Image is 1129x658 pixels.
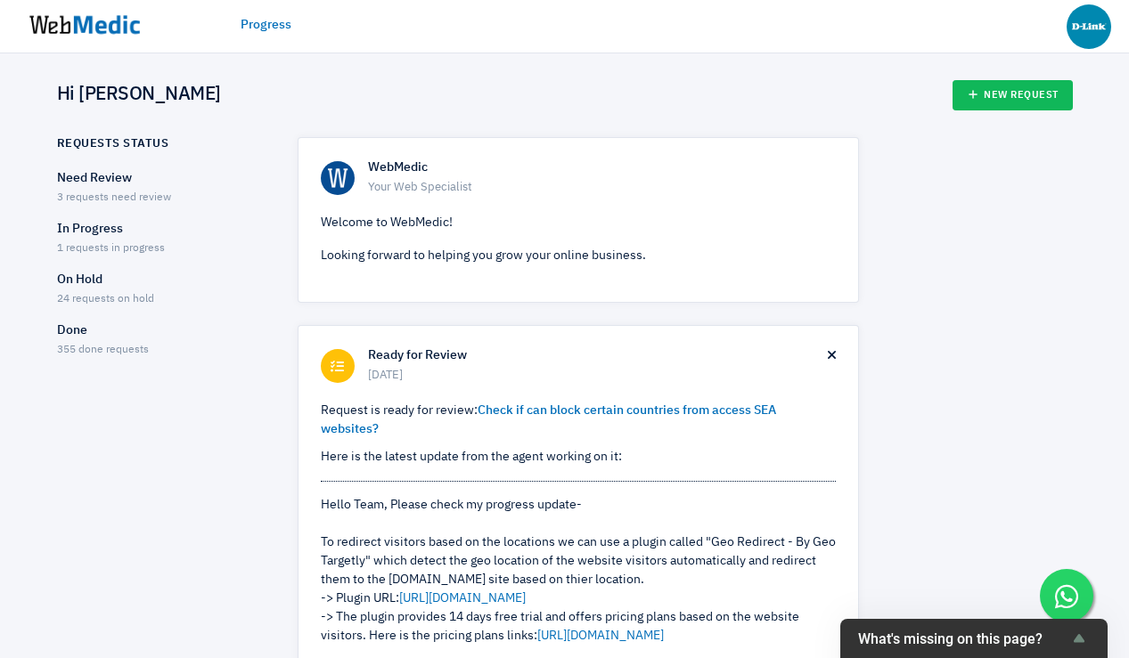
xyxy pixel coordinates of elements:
p: Need Review [57,169,266,188]
p: In Progress [57,220,266,239]
a: [URL][DOMAIN_NAME] [399,592,526,605]
a: New Request [953,80,1073,110]
h6: Requests Status [57,137,169,151]
span: 355 done requests [57,345,149,355]
span: Your Web Specialist [368,179,836,197]
p: Request is ready for review: [321,402,836,439]
button: Show survey - What's missing on this page? [858,628,1090,649]
span: 24 requests on hold [57,294,154,305]
a: [URL][DOMAIN_NAME] [537,630,664,642]
h4: Hi [PERSON_NAME] [57,84,221,107]
span: 1 requests in progress [57,243,165,254]
p: Here is the latest update from the agent working on it: [321,448,836,467]
a: Check if can block certain countries from access SEA websites? [321,404,776,435]
p: Looking forward to helping you grow your online business. [321,247,836,265]
a: Progress [241,16,291,35]
h6: Ready for Review [368,348,828,364]
p: On Hold [57,271,266,289]
p: Done [57,321,266,340]
h6: WebMedic [368,160,836,176]
span: What's missing on this page? [858,630,1068,647]
span: 3 requests need review [57,192,171,203]
p: Welcome to WebMedic! [321,214,836,232]
span: [DATE] [368,367,828,385]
